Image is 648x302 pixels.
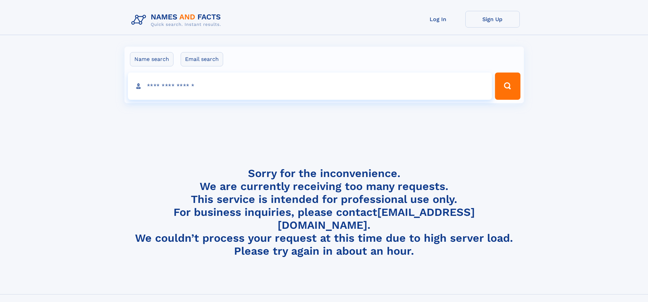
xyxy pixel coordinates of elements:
[129,167,520,258] h4: Sorry for the inconvenience. We are currently receiving too many requests. This service is intend...
[495,73,520,100] button: Search Button
[465,11,520,28] a: Sign Up
[278,206,475,232] a: [EMAIL_ADDRESS][DOMAIN_NAME]
[128,73,492,100] input: search input
[411,11,465,28] a: Log In
[130,52,173,66] label: Name search
[129,11,227,29] img: Logo Names and Facts
[181,52,223,66] label: Email search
